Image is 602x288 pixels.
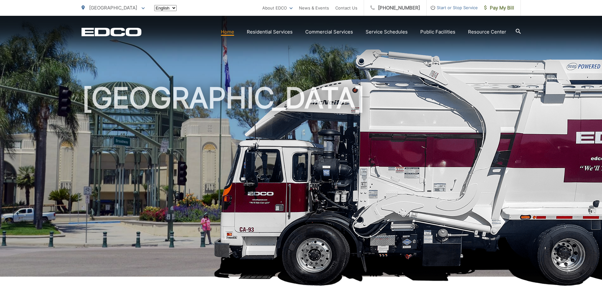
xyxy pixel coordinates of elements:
h1: [GEOGRAPHIC_DATA] [82,82,521,282]
a: EDCD logo. Return to the homepage. [82,28,142,36]
a: About EDCO [262,4,293,12]
a: Residential Services [247,28,293,36]
select: Select a language [154,5,177,11]
a: Service Schedules [366,28,408,36]
a: Public Facilities [420,28,455,36]
a: News & Events [299,4,329,12]
a: Commercial Services [305,28,353,36]
a: Home [221,28,234,36]
a: Resource Center [468,28,506,36]
span: [GEOGRAPHIC_DATA] [89,5,137,11]
span: Pay My Bill [484,4,514,12]
a: Contact Us [335,4,357,12]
